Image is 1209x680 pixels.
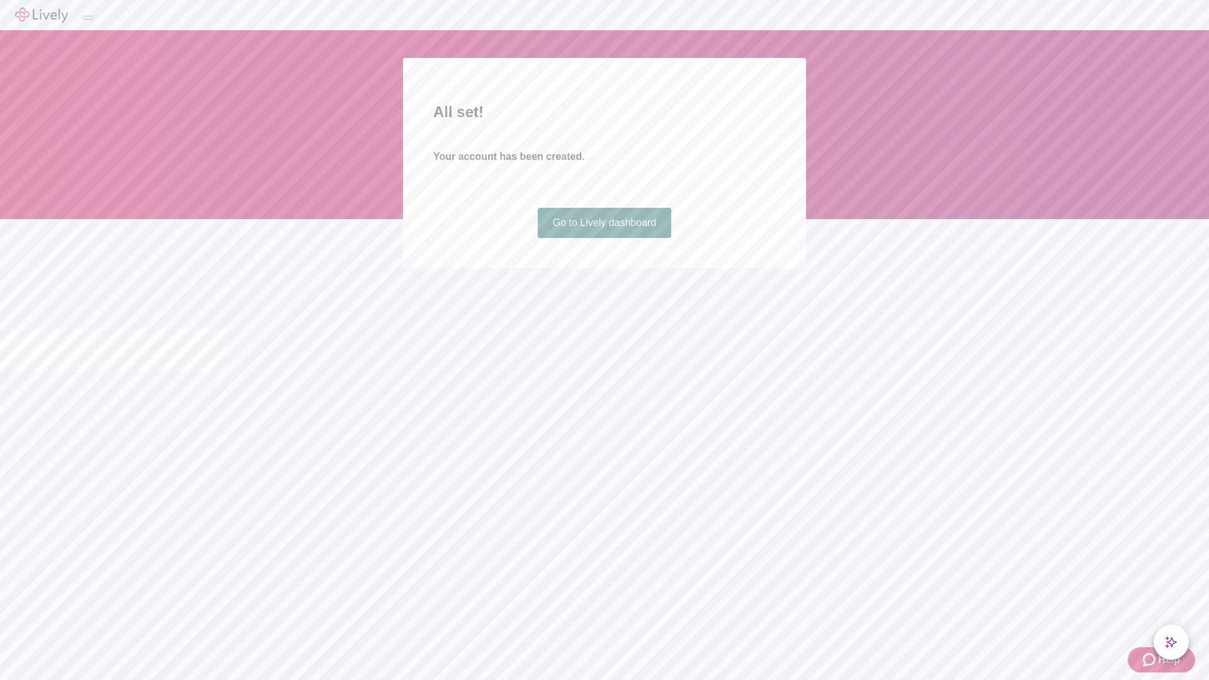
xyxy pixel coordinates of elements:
[1154,625,1189,660] button: chat
[1165,636,1178,649] svg: Lively AI Assistant
[538,208,672,238] a: Go to Lively dashboard
[1158,652,1180,667] span: Help
[433,101,776,123] h2: All set!
[1128,647,1195,672] button: Zendesk support iconHelp
[15,8,68,23] img: Lively
[83,16,93,20] button: Log out
[1143,652,1158,667] svg: Zendesk support icon
[433,149,776,164] h4: Your account has been created.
